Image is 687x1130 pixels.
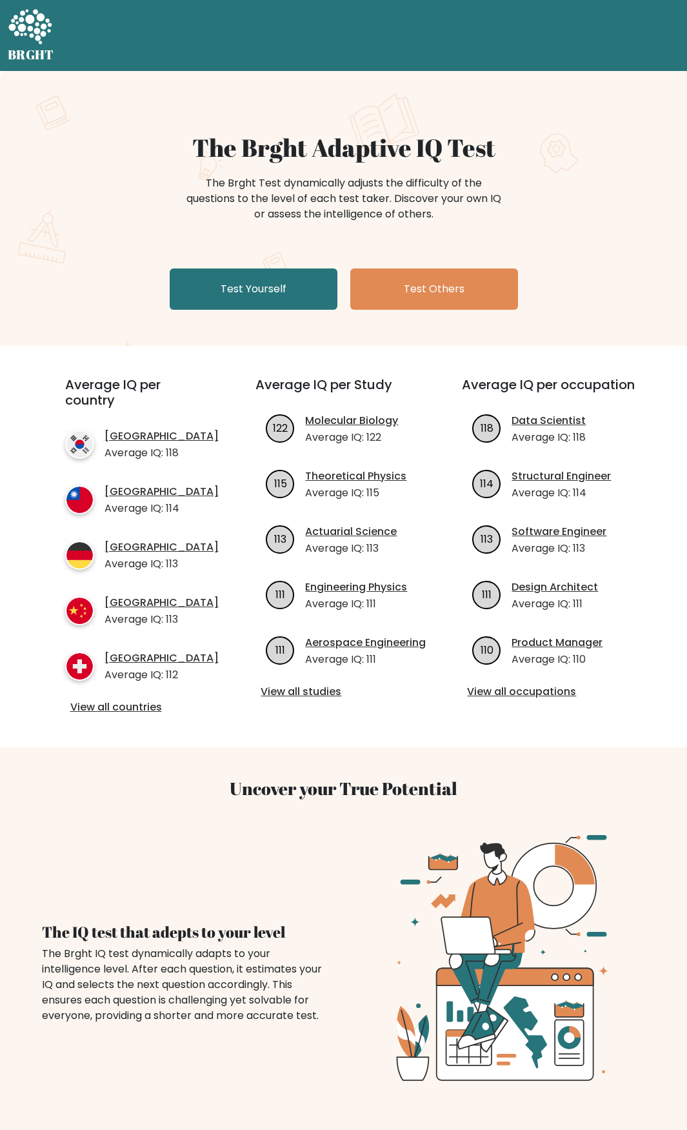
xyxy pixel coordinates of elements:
[105,540,219,555] a: [GEOGRAPHIC_DATA]
[255,377,431,408] h3: Average IQ per Study
[274,532,286,547] text: 113
[467,684,632,700] a: View all occupations
[105,612,219,627] p: Average IQ: 113
[305,541,397,556] p: Average IQ: 113
[305,652,426,667] p: Average IQ: 111
[65,652,94,681] img: country
[275,587,285,602] text: 111
[65,430,94,459] img: country
[65,485,94,514] img: country
[65,377,210,423] h3: Average IQ per country
[462,377,637,408] h3: Average IQ per occupation
[305,524,397,540] a: Actuarial Science
[305,485,406,501] p: Average IQ: 115
[70,700,204,715] a: View all countries
[105,556,219,572] p: Average IQ: 113
[512,596,598,612] p: Average IQ: 111
[170,268,337,310] a: Test Yourself
[350,268,518,310] a: Test Others
[481,532,493,547] text: 113
[8,47,54,63] h5: BRGHT
[42,946,328,1024] div: The Brght IQ test dynamically adapts to your intelligence level. After each question, it estimate...
[512,541,606,556] p: Average IQ: 113
[275,643,285,658] text: 111
[481,421,493,436] text: 118
[305,580,407,595] a: Engineering Physics
[29,133,659,163] h1: The Brght Adaptive IQ Test
[512,413,586,429] a: Data Scientist
[105,445,219,461] p: Average IQ: 118
[512,652,602,667] p: Average IQ: 110
[105,484,219,499] a: [GEOGRAPHIC_DATA]
[481,643,493,658] text: 110
[261,684,426,700] a: View all studies
[512,635,602,651] a: Product Manager
[105,595,219,610] a: [GEOGRAPHIC_DATA]
[273,421,288,436] text: 122
[65,541,94,570] img: country
[105,429,219,444] a: [GEOGRAPHIC_DATA]
[305,413,398,429] a: Molecular Biology
[105,667,219,683] p: Average IQ: 112
[105,651,219,666] a: [GEOGRAPHIC_DATA]
[482,587,492,602] text: 111
[42,923,328,941] h4: The IQ test that adepts to your level
[274,476,287,491] text: 115
[183,176,505,222] div: The Brght Test dynamically adjusts the difficulty of the questions to the level of each test take...
[512,524,606,540] a: Software Engineer
[305,596,407,612] p: Average IQ: 111
[8,5,54,66] a: BRGHT
[105,501,219,516] p: Average IQ: 114
[305,635,426,651] a: Aerospace Engineering
[512,469,611,484] a: Structural Engineer
[42,778,646,800] h3: Uncover your True Potential
[512,485,611,501] p: Average IQ: 114
[305,469,406,484] a: Theoretical Physics
[480,476,493,491] text: 114
[512,580,598,595] a: Design Architect
[305,430,398,445] p: Average IQ: 122
[512,430,586,445] p: Average IQ: 118
[65,596,94,625] img: country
